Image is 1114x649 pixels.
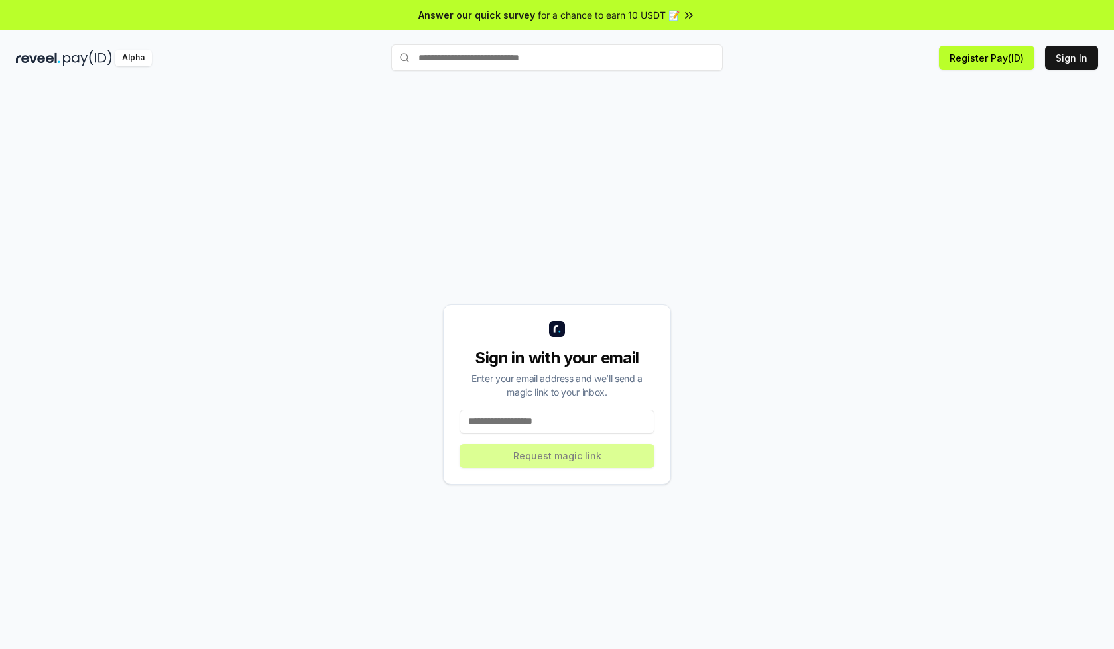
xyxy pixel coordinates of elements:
span: Answer our quick survey [418,8,535,22]
button: Register Pay(ID) [939,46,1034,70]
span: for a chance to earn 10 USDT 📝 [538,8,680,22]
div: Sign in with your email [460,347,654,369]
img: logo_small [549,321,565,337]
img: pay_id [63,50,112,66]
div: Alpha [115,50,152,66]
img: reveel_dark [16,50,60,66]
button: Sign In [1045,46,1098,70]
div: Enter your email address and we’ll send a magic link to your inbox. [460,371,654,399]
